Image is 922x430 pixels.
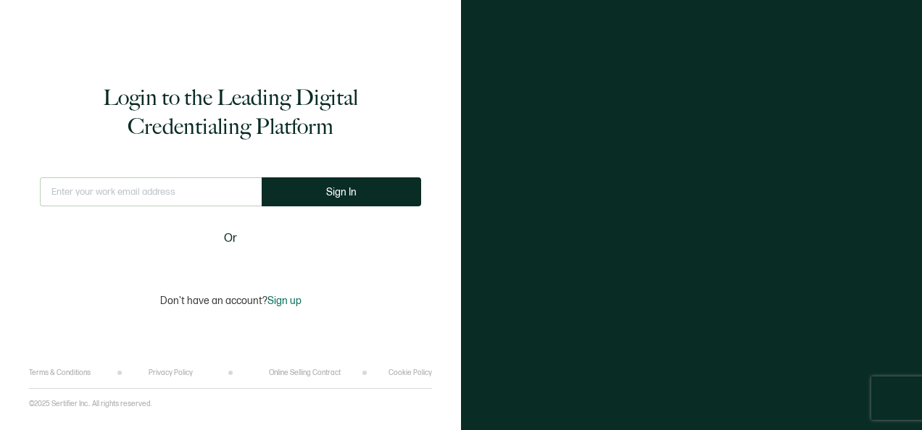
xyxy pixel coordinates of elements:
p: ©2025 Sertifier Inc.. All rights reserved. [29,400,152,408]
span: Sign up [267,295,302,307]
a: Privacy Policy [149,368,193,377]
span: Sign In [326,187,357,198]
input: Enter your work email address [40,177,262,206]
a: Cookie Policy [389,368,432,377]
p: Don't have an account? [160,295,302,307]
h1: Login to the Leading Digital Credentialing Platform [40,83,421,141]
span: Or [224,229,237,248]
a: Terms & Conditions [29,368,91,377]
button: Sign In [262,177,421,206]
a: Online Selling Contract [269,368,341,377]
